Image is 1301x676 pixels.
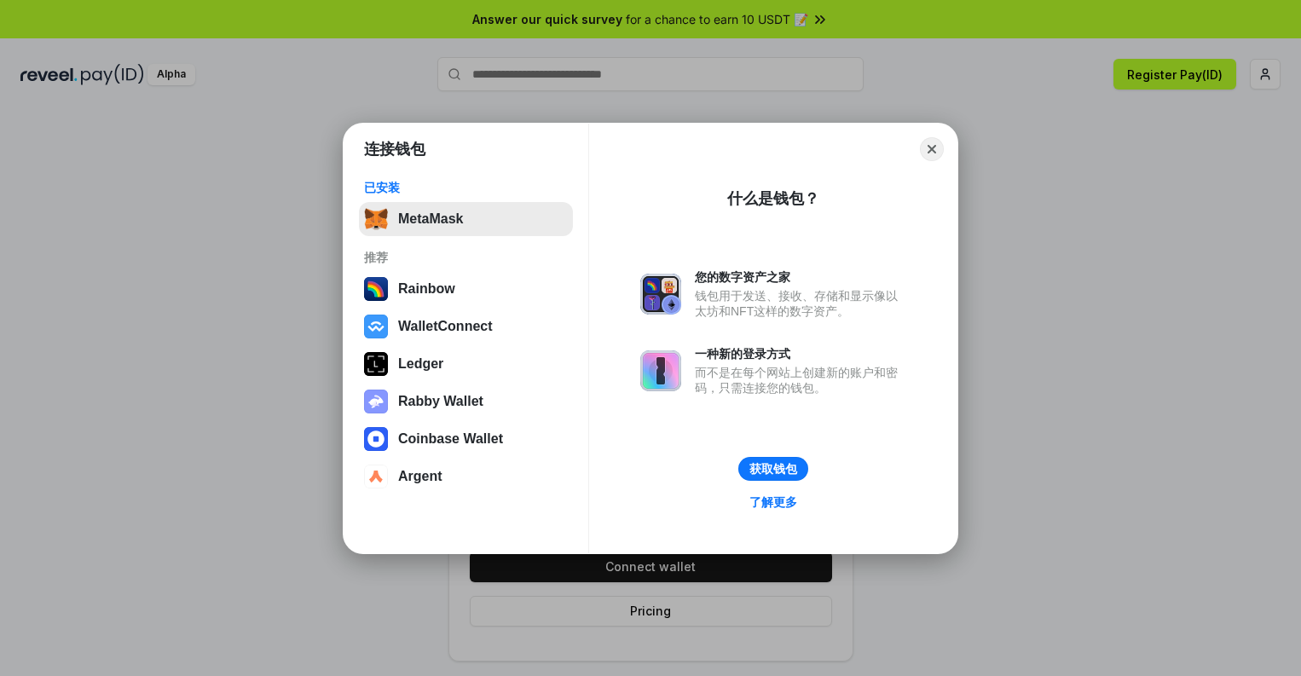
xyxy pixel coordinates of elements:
button: Rainbow [359,272,573,306]
div: Argent [398,469,442,484]
div: 获取钱包 [749,461,797,477]
h1: 连接钱包 [364,139,425,159]
div: Ledger [398,356,443,372]
button: Rabby Wallet [359,384,573,419]
button: Coinbase Wallet [359,422,573,456]
div: WalletConnect [398,319,493,334]
button: Argent [359,459,573,494]
div: Rabby Wallet [398,394,483,409]
button: 获取钱包 [738,457,808,481]
img: svg+xml,%3Csvg%20width%3D%2228%22%20height%3D%2228%22%20viewBox%3D%220%200%2028%2028%22%20fill%3D... [364,315,388,338]
div: Rainbow [398,281,455,297]
img: svg+xml,%3Csvg%20xmlns%3D%22http%3A%2F%2Fwww.w3.org%2F2000%2Fsvg%22%20fill%3D%22none%22%20viewBox... [640,350,681,391]
img: svg+xml,%3Csvg%20width%3D%2228%22%20height%3D%2228%22%20viewBox%3D%220%200%2028%2028%22%20fill%3D... [364,427,388,451]
div: 钱包用于发送、接收、存储和显示像以太坊和NFT这样的数字资产。 [695,288,906,319]
div: 了解更多 [749,494,797,510]
div: 推荐 [364,250,568,265]
button: WalletConnect [359,309,573,344]
div: MetaMask [398,211,463,227]
img: svg+xml,%3Csvg%20xmlns%3D%22http%3A%2F%2Fwww.w3.org%2F2000%2Fsvg%22%20fill%3D%22none%22%20viewBox... [364,390,388,413]
img: svg+xml,%3Csvg%20fill%3D%22none%22%20height%3D%2233%22%20viewBox%3D%220%200%2035%2033%22%20width%... [364,207,388,231]
div: 您的数字资产之家 [695,269,906,285]
div: 什么是钱包？ [727,188,819,209]
div: Coinbase Wallet [398,431,503,447]
div: 而不是在每个网站上创建新的账户和密码，只需连接您的钱包。 [695,365,906,396]
img: svg+xml,%3Csvg%20width%3D%22120%22%20height%3D%22120%22%20viewBox%3D%220%200%20120%20120%22%20fil... [364,277,388,301]
button: Close [920,137,944,161]
img: svg+xml,%3Csvg%20width%3D%2228%22%20height%3D%2228%22%20viewBox%3D%220%200%2028%2028%22%20fill%3D... [364,465,388,488]
button: MetaMask [359,202,573,236]
div: 一种新的登录方式 [695,346,906,361]
div: 已安装 [364,180,568,195]
img: svg+xml,%3Csvg%20xmlns%3D%22http%3A%2F%2Fwww.w3.org%2F2000%2Fsvg%22%20fill%3D%22none%22%20viewBox... [640,274,681,315]
img: svg+xml,%3Csvg%20xmlns%3D%22http%3A%2F%2Fwww.w3.org%2F2000%2Fsvg%22%20width%3D%2228%22%20height%3... [364,352,388,376]
button: Ledger [359,347,573,381]
a: 了解更多 [739,491,807,513]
